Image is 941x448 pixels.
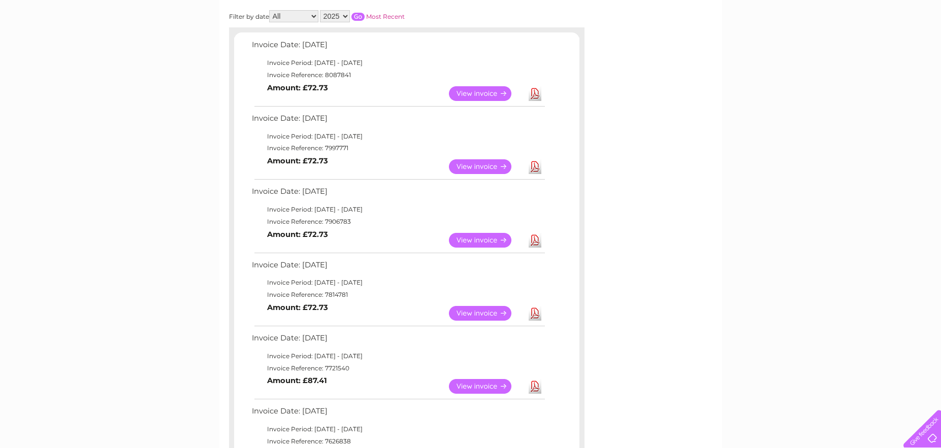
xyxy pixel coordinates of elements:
[816,43,847,51] a: Telecoms
[249,142,546,154] td: Invoice Reference: 7997771
[33,26,85,57] img: logo.png
[529,86,541,101] a: Download
[249,331,546,350] td: Invoice Date: [DATE]
[449,306,524,321] a: View
[249,277,546,289] td: Invoice Period: [DATE] - [DATE]
[249,258,546,277] td: Invoice Date: [DATE]
[529,379,541,394] a: Download
[249,38,546,57] td: Invoice Date: [DATE]
[449,159,524,174] a: View
[229,10,496,22] div: Filter by date
[249,185,546,203] td: Invoice Date: [DATE]
[267,376,327,385] b: Amount: £87.41
[249,112,546,130] td: Invoice Date: [DATE]
[529,306,541,321] a: Download
[529,159,541,174] a: Download
[267,83,328,92] b: Amount: £72.73
[750,5,820,18] a: 0333 014 3131
[449,379,524,394] a: View
[249,130,546,143] td: Invoice Period: [DATE] - [DATE]
[249,203,546,216] td: Invoice Period: [DATE] - [DATE]
[267,230,328,239] b: Amount: £72.73
[231,6,711,49] div: Clear Business is a trading name of Verastar Limited (registered in [GEOGRAPHIC_DATA] No. 3667643...
[873,43,898,51] a: Contact
[249,350,546,362] td: Invoice Period: [DATE] - [DATE]
[249,216,546,228] td: Invoice Reference: 7906783
[267,156,328,165] b: Amount: £72.73
[249,362,546,374] td: Invoice Reference: 7721540
[788,43,810,51] a: Energy
[249,289,546,301] td: Invoice Reference: 7814781
[366,13,405,20] a: Most Recent
[249,435,546,447] td: Invoice Reference: 7626838
[529,233,541,248] a: Download
[249,423,546,435] td: Invoice Period: [DATE] - [DATE]
[267,303,328,312] b: Amount: £72.73
[249,69,546,81] td: Invoice Reference: 8087841
[449,233,524,248] a: View
[762,43,782,51] a: Water
[249,57,546,69] td: Invoice Period: [DATE] - [DATE]
[907,43,931,51] a: Log out
[853,43,867,51] a: Blog
[449,86,524,101] a: View
[249,404,546,423] td: Invoice Date: [DATE]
